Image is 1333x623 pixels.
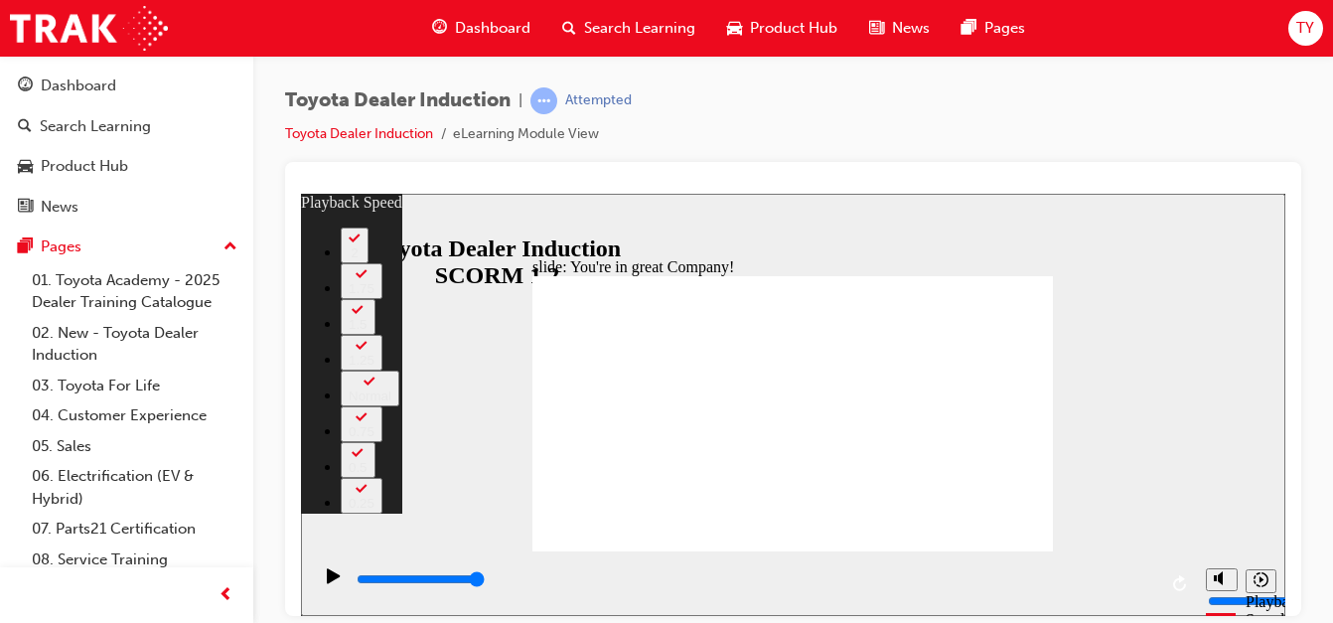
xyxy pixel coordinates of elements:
[18,158,33,176] span: car-icon
[432,16,447,41] span: guage-icon
[24,431,245,462] a: 05. Sales
[285,125,433,142] a: Toyota Dealer Induction
[518,89,522,112] span: |
[962,16,976,41] span: pages-icon
[8,64,245,229] button: DashboardSearch LearningProduct HubNews
[453,123,599,146] li: eLearning Module View
[8,148,245,185] a: Product Hub
[24,545,245,575] a: 08. Service Training
[24,461,245,514] a: 06. Electrification (EV & Hybrid)
[18,118,32,136] span: search-icon
[24,514,245,545] a: 07. Parts21 Certification
[546,8,711,49] a: search-iconSearch Learning
[41,155,128,178] div: Product Hub
[1288,11,1323,46] button: TY
[945,376,975,399] button: Playback speed
[18,238,33,256] span: pages-icon
[8,189,245,226] a: News
[24,371,245,401] a: 03. Toyota For Life
[10,374,44,407] button: Play (Ctrl+Alt+P)
[865,376,895,405] button: Replay (Ctrl+Alt+R)
[24,400,245,431] a: 04. Customer Experience
[984,17,1025,40] span: Pages
[895,358,974,422] div: misc controls
[8,108,245,145] a: Search Learning
[907,399,1035,415] input: volume
[530,87,557,114] span: learningRecordVerb_ATTEMPT-icon
[48,52,60,67] div: 2
[455,17,530,40] span: Dashboard
[584,17,695,40] span: Search Learning
[10,358,895,422] div: playback controls
[285,89,511,112] span: Toyota Dealer Induction
[18,78,33,95] span: guage-icon
[750,17,837,40] span: Product Hub
[41,196,78,219] div: News
[711,8,853,49] a: car-iconProduct Hub
[727,16,742,41] span: car-icon
[8,229,245,265] button: Pages
[945,399,974,435] div: Playback Speed
[41,235,81,258] div: Pages
[24,265,245,318] a: 01. Toyota Academy - 2025 Dealer Training Catalogue
[416,8,546,49] a: guage-iconDashboard
[8,68,245,104] a: Dashboard
[869,16,884,41] span: news-icon
[24,318,245,371] a: 02. New - Toyota Dealer Induction
[565,91,632,110] div: Attempted
[892,17,930,40] span: News
[223,234,237,260] span: up-icon
[41,75,116,97] div: Dashboard
[56,378,184,393] input: slide progress
[40,34,68,70] button: 2
[1296,17,1314,40] span: TY
[946,8,1041,49] a: pages-iconPages
[10,6,168,51] img: Trak
[219,583,233,608] span: prev-icon
[40,115,151,138] div: Search Learning
[562,16,576,41] span: search-icon
[18,199,33,217] span: news-icon
[853,8,946,49] a: news-iconNews
[905,375,937,397] button: Mute (Ctrl+Alt+M)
